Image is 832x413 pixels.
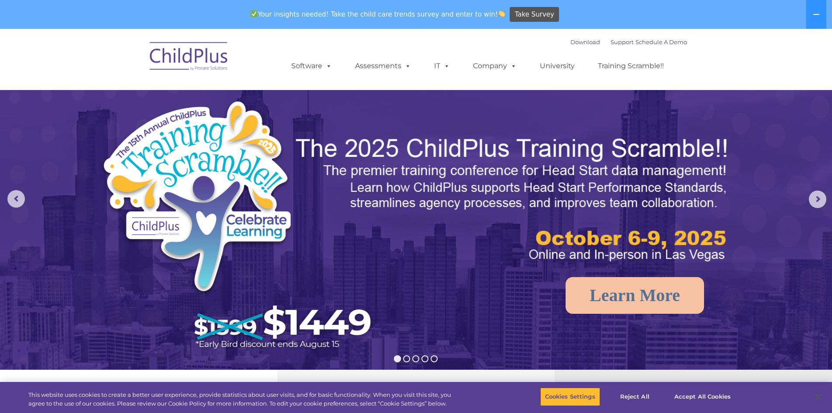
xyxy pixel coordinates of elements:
[589,57,673,75] a: Training Scramble!!
[145,36,233,80] img: ChildPlus by Procare Solutions
[540,388,600,406] button: Cookies Settings
[28,391,458,408] div: This website uses cookies to create a better user experience, provide statistics about user visit...
[251,10,257,17] img: ✅
[531,57,583,75] a: University
[566,277,704,314] a: Learn More
[570,38,687,45] font: |
[121,94,159,100] span: Phone number
[510,7,559,22] a: Take Survey
[464,57,525,75] a: Company
[670,388,735,406] button: Accept All Cookies
[515,7,554,22] span: Take Survey
[608,388,662,406] button: Reject All
[808,387,828,406] button: Close
[570,38,600,45] a: Download
[635,38,687,45] a: Schedule A Demo
[346,57,420,75] a: Assessments
[283,57,341,75] a: Software
[247,6,509,23] span: Your insights needed! Take the child care trends survey and enter to win!
[121,58,148,64] span: Last name
[498,10,505,17] img: 👏
[611,38,634,45] a: Support
[425,57,459,75] a: IT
